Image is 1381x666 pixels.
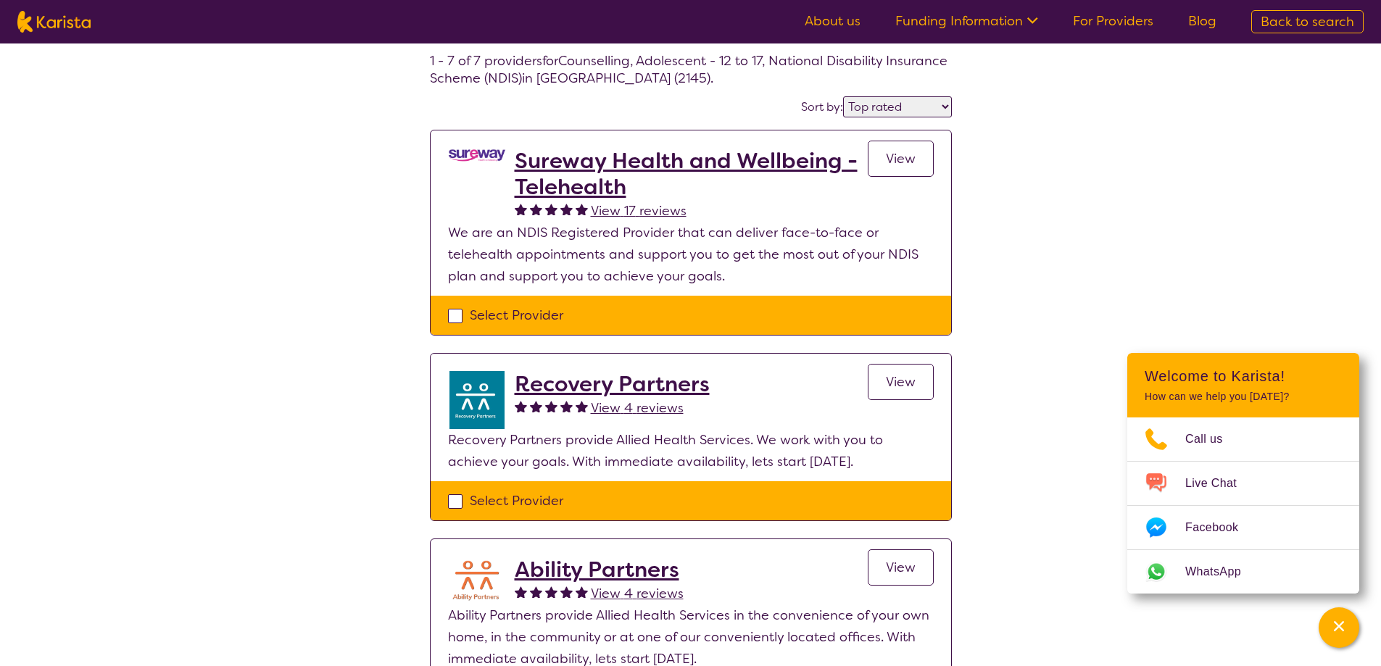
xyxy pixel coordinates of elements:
[895,12,1038,30] a: Funding Information
[1127,353,1359,594] div: Channel Menu
[1185,561,1258,583] span: WhatsApp
[886,559,916,576] span: View
[1145,391,1342,403] p: How can we help you [DATE]?
[530,586,542,598] img: fullstar
[515,148,868,200] a: Sureway Health and Wellbeing - Telehealth
[1127,550,1359,594] a: Web link opens in a new tab.
[448,557,506,604] img: aifiudtej7r2k9aaecox.png
[545,400,557,412] img: fullstar
[1261,13,1354,30] span: Back to search
[1073,12,1153,30] a: For Providers
[515,400,527,412] img: fullstar
[1251,10,1364,33] a: Back to search
[1185,428,1240,450] span: Call us
[591,585,684,602] span: View 4 reviews
[515,586,527,598] img: fullstar
[515,203,527,215] img: fullstar
[591,583,684,604] a: View 4 reviews
[1185,473,1254,494] span: Live Chat
[448,429,934,473] p: Recovery Partners provide Allied Health Services. We work with you to achieve your goals. With im...
[530,400,542,412] img: fullstar
[560,586,573,598] img: fullstar
[448,222,934,287] p: We are an NDIS Registered Provider that can deliver face-to-face or telehealth appointments and s...
[868,549,934,586] a: View
[591,397,684,419] a: View 4 reviews
[886,150,916,167] span: View
[17,11,91,33] img: Karista logo
[1185,517,1256,538] span: Facebook
[560,203,573,215] img: fullstar
[805,12,860,30] a: About us
[576,203,588,215] img: fullstar
[515,557,684,583] a: Ability Partners
[515,371,710,397] a: Recovery Partners
[448,148,506,163] img: vgwqq8bzw4bddvbx0uac.png
[591,200,687,222] a: View 17 reviews
[1319,607,1359,648] button: Channel Menu
[591,399,684,417] span: View 4 reviews
[591,202,687,220] span: View 17 reviews
[868,364,934,400] a: View
[576,586,588,598] img: fullstar
[1145,367,1342,385] h2: Welcome to Karista!
[801,99,843,115] label: Sort by:
[868,141,934,177] a: View
[545,586,557,598] img: fullstar
[448,371,506,429] img: zralsdytnnfjg78h6ren.jpg
[576,400,588,412] img: fullstar
[1127,417,1359,594] ul: Choose channel
[886,373,916,391] span: View
[530,203,542,215] img: fullstar
[1188,12,1216,30] a: Blog
[545,203,557,215] img: fullstar
[560,400,573,412] img: fullstar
